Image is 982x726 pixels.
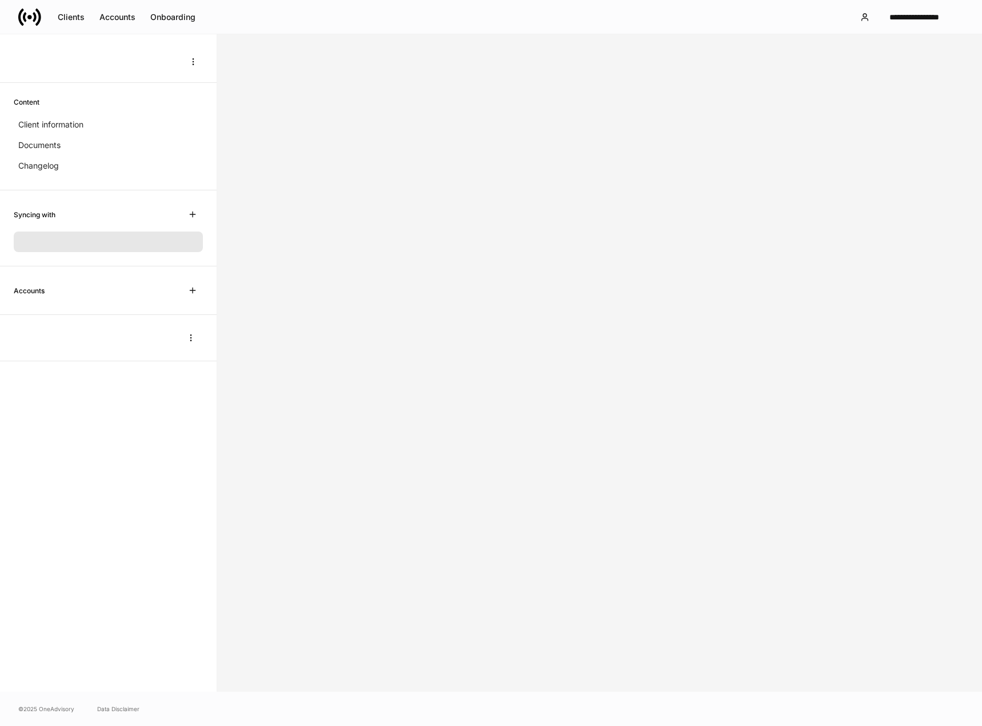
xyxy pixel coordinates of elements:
h6: Syncing with [14,209,55,220]
a: Client information [14,114,203,135]
div: Accounts [99,13,135,21]
a: Changelog [14,155,203,176]
div: Onboarding [150,13,195,21]
p: Changelog [18,160,59,171]
h6: Content [14,97,39,107]
button: Onboarding [143,8,203,26]
a: Documents [14,135,203,155]
h6: Accounts [14,285,45,296]
button: Accounts [92,8,143,26]
p: Client information [18,119,83,130]
div: Clients [58,13,85,21]
button: Clients [50,8,92,26]
p: Documents [18,139,61,151]
span: © 2025 OneAdvisory [18,704,74,713]
a: Data Disclaimer [97,704,139,713]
